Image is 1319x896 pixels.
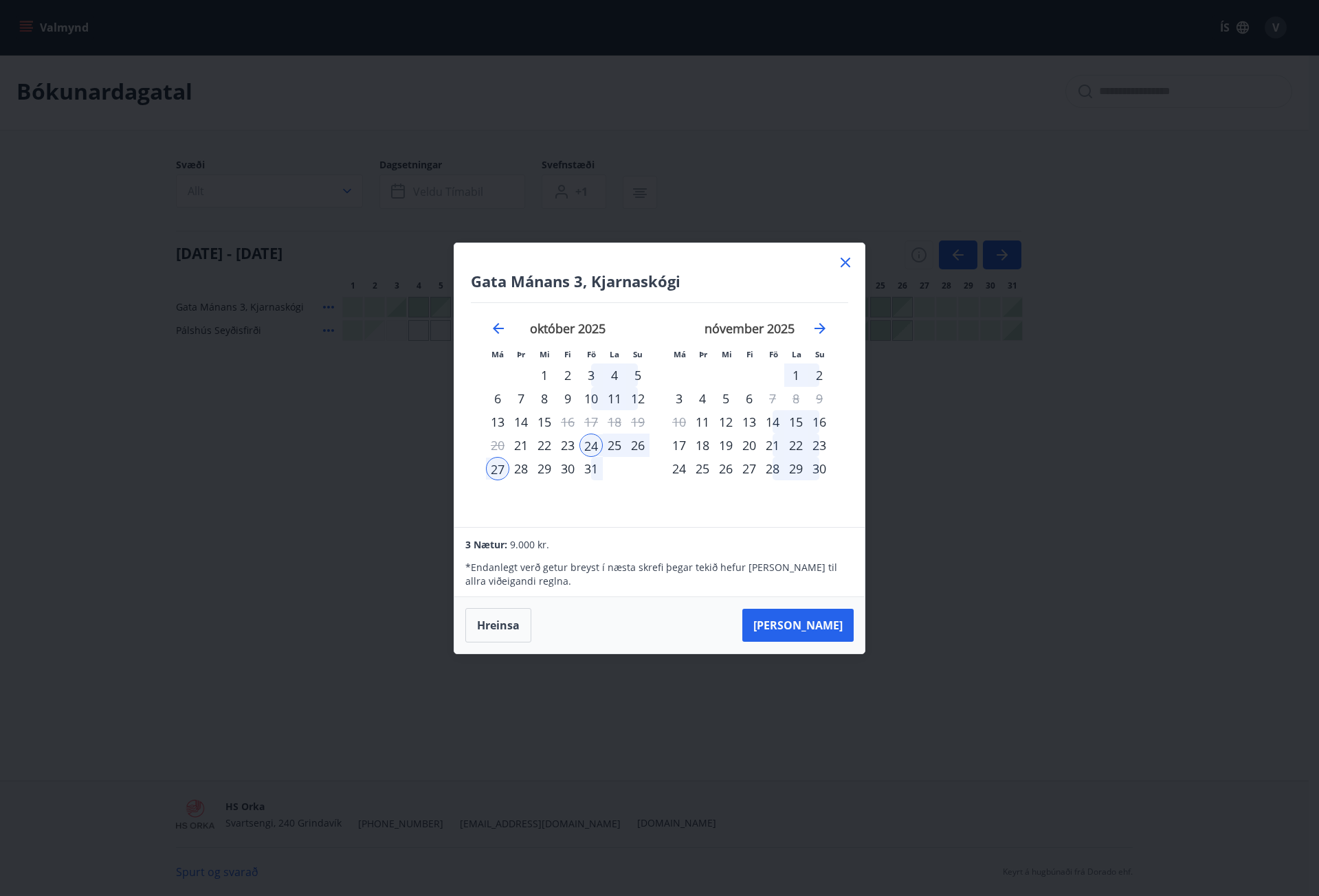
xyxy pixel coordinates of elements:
div: 2 [808,363,831,387]
div: 26 [626,434,650,457]
button: [PERSON_NAME] [742,609,854,642]
td: Choose laugardagur, 1. nóvember 2025 as your check-in date. It’s available. [784,363,808,387]
div: Aðeins innritun í boði [691,410,714,434]
div: Calendar [471,303,848,511]
div: 16 [808,410,831,434]
div: 1 [784,363,808,387]
div: 30 [556,457,579,480]
td: Choose föstudagur, 3. október 2025 as your check-in date. It’s available. [579,363,603,387]
div: 6 [486,387,509,410]
small: La [792,349,801,359]
strong: nóvember 2025 [705,320,795,337]
td: Choose laugardagur, 15. nóvember 2025 as your check-in date. It’s available. [784,410,808,434]
td: Choose þriðjudagur, 28. október 2025 as your check-in date. It’s available. [509,457,533,480]
td: Choose þriðjudagur, 14. október 2025 as your check-in date. It’s available. [509,410,533,434]
small: Þr [517,349,525,359]
td: Choose miðvikudagur, 1. október 2025 as your check-in date. It’s available. [533,363,556,387]
td: Choose mánudagur, 24. nóvember 2025 as your check-in date. It’s available. [667,457,691,480]
div: 30 [808,457,831,480]
div: 2 [556,363,579,387]
td: Choose sunnudagur, 30. nóvember 2025 as your check-in date. It’s available. [808,457,831,480]
td: Choose fimmtudagur, 30. október 2025 as your check-in date. It’s available. [556,457,579,480]
p: * Endanlegt verð getur breyst í næsta skrefi þegar tekið hefur [PERSON_NAME] til allra viðeigandi... [465,561,853,588]
div: 14 [509,410,533,434]
td: Choose þriðjudagur, 4. nóvember 2025 as your check-in date. It’s available. [691,387,714,410]
div: 25 [603,434,626,457]
div: 13 [738,410,761,434]
td: Choose mánudagur, 13. október 2025 as your check-in date. It’s available. [486,410,509,434]
small: Fi [746,349,753,359]
div: 3 [667,387,691,410]
div: Aðeins innritun í boði [509,434,533,457]
td: Choose föstudagur, 28. nóvember 2025 as your check-in date. It’s available. [761,457,784,480]
div: 8 [533,387,556,410]
td: Not available. sunnudagur, 9. nóvember 2025 [808,387,831,410]
strong: október 2025 [530,320,606,337]
td: Not available. laugardagur, 18. október 2025 [603,410,626,434]
td: Choose fimmtudagur, 16. október 2025 as your check-in date. It’s available. [556,410,579,434]
td: Choose sunnudagur, 2. nóvember 2025 as your check-in date. It’s available. [808,363,831,387]
small: La [610,349,619,359]
div: 22 [784,434,808,457]
td: Choose miðvikudagur, 5. nóvember 2025 as your check-in date. It’s available. [714,387,738,410]
div: 27 [486,457,509,480]
td: Choose laugardagur, 29. nóvember 2025 as your check-in date. It’s available. [784,457,808,480]
td: Choose föstudagur, 31. október 2025 as your check-in date. It’s available. [579,457,603,480]
td: Choose þriðjudagur, 7. október 2025 as your check-in date. It’s available. [509,387,533,410]
div: 18 [691,434,714,457]
td: Choose fimmtudagur, 6. nóvember 2025 as your check-in date. It’s available. [738,387,761,410]
div: 4 [691,387,714,410]
td: Choose miðvikudagur, 29. október 2025 as your check-in date. It’s available. [533,457,556,480]
small: Su [815,349,825,359]
td: Not available. laugardagur, 8. nóvember 2025 [784,387,808,410]
td: Selected as end date. mánudagur, 27. október 2025 [486,457,509,480]
div: 20 [738,434,761,457]
div: 5 [714,387,738,410]
td: Choose fimmtudagur, 2. október 2025 as your check-in date. It’s available. [556,363,579,387]
td: Choose fimmtudagur, 9. október 2025 as your check-in date. It’s available. [556,387,579,410]
div: 28 [761,457,784,480]
td: Choose föstudagur, 21. nóvember 2025 as your check-in date. It’s available. [761,434,784,457]
div: 23 [556,434,579,457]
div: 10 [579,387,603,410]
td: Choose þriðjudagur, 25. nóvember 2025 as your check-in date. It’s available. [691,457,714,480]
div: 9 [556,387,579,410]
td: Choose mánudagur, 17. nóvember 2025 as your check-in date. It’s available. [667,434,691,457]
div: 12 [626,387,650,410]
div: 1 [533,363,556,387]
div: 28 [509,457,533,480]
div: 29 [533,457,556,480]
div: 7 [509,387,533,410]
td: Choose miðvikudagur, 12. nóvember 2025 as your check-in date. It’s available. [714,410,738,434]
button: Hreinsa [465,608,531,642]
h4: Gata Mánans 3, Kjarnaskógi [471,271,848,291]
td: Choose miðvikudagur, 22. október 2025 as your check-in date. It’s available. [533,434,556,457]
td: Choose föstudagur, 10. október 2025 as your check-in date. It’s available. [579,387,603,410]
td: Choose sunnudagur, 5. október 2025 as your check-in date. It’s available. [626,363,650,387]
td: Not available. föstudagur, 17. október 2025 [579,410,603,434]
div: 19 [714,434,738,457]
div: 11 [603,387,626,410]
td: Choose sunnudagur, 12. október 2025 as your check-in date. It’s available. [626,387,650,410]
div: 24 [579,434,603,457]
div: 3 [579,363,603,387]
td: Choose fimmtudagur, 13. nóvember 2025 as your check-in date. It’s available. [738,410,761,434]
span: 9.000 kr. [510,538,549,551]
td: Choose laugardagur, 4. október 2025 as your check-in date. It’s available. [603,363,626,387]
td: Choose miðvikudagur, 8. október 2025 as your check-in date. It’s available. [533,387,556,410]
div: Move backward to switch to the previous month. [490,320,507,337]
small: Má [491,349,504,359]
td: Choose fimmtudagur, 20. nóvember 2025 as your check-in date. It’s available. [738,434,761,457]
small: Fi [564,349,571,359]
small: Mi [540,349,550,359]
div: Move forward to switch to the next month. [812,320,828,337]
td: Choose mánudagur, 3. nóvember 2025 as your check-in date. It’s available. [667,387,691,410]
small: Þr [699,349,707,359]
div: 13 [486,410,509,434]
td: Choose laugardagur, 11. október 2025 as your check-in date. It’s available. [603,387,626,410]
div: 17 [667,434,691,457]
td: Choose föstudagur, 7. nóvember 2025 as your check-in date. It’s available. [761,387,784,410]
td: Choose þriðjudagur, 21. október 2025 as your check-in date. It’s available. [509,434,533,457]
small: Fö [769,349,778,359]
td: Not available. sunnudagur, 19. október 2025 [626,410,650,434]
